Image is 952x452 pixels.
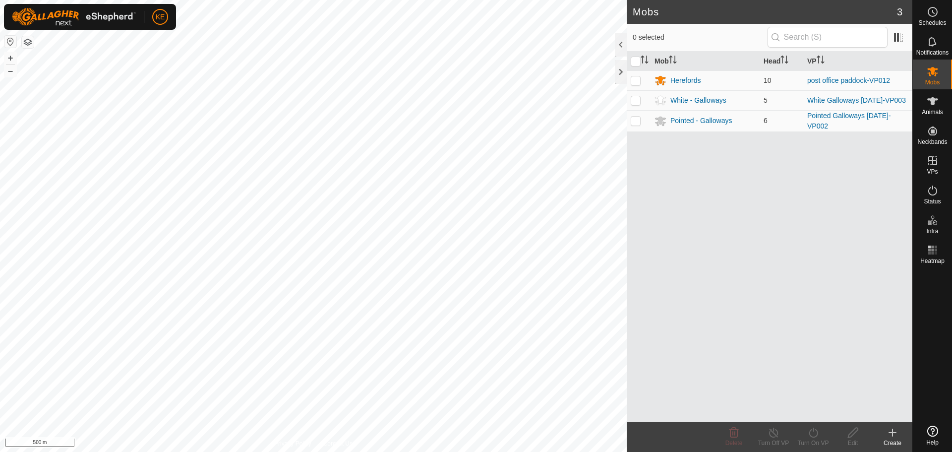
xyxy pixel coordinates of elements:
input: Search (S) [768,27,888,48]
th: Head [760,52,803,71]
span: KE [156,12,165,22]
span: Schedules [918,20,946,26]
div: Turn Off VP [754,439,793,448]
p-sorticon: Activate to sort [641,57,649,65]
th: VP [803,52,912,71]
div: Herefords [670,75,701,86]
div: Edit [833,439,873,448]
a: post office paddock-VP012 [807,76,890,84]
a: Privacy Policy [274,439,311,448]
span: Delete [725,440,743,447]
span: Mobs [925,79,940,85]
h2: Mobs [633,6,897,18]
div: Create [873,439,912,448]
span: Heatmap [920,258,945,264]
a: Pointed Galloways [DATE]-VP002 [807,112,891,130]
p-sorticon: Activate to sort [669,57,677,65]
span: Notifications [916,50,949,56]
div: White - Galloways [670,95,726,106]
span: Status [924,198,941,204]
span: VPs [927,169,938,175]
p-sorticon: Activate to sort [780,57,788,65]
span: 3 [897,4,902,19]
th: Mob [651,52,760,71]
span: 5 [764,96,768,104]
button: Map Layers [22,36,34,48]
a: Help [913,422,952,450]
img: Gallagher Logo [12,8,136,26]
div: Pointed - Galloways [670,116,732,126]
span: 0 selected [633,32,768,43]
span: Neckbands [917,139,947,145]
button: + [4,52,16,64]
p-sorticon: Activate to sort [817,57,825,65]
a: White Galloways [DATE]-VP003 [807,96,906,104]
span: 6 [764,117,768,125]
button: – [4,65,16,77]
div: Turn On VP [793,439,833,448]
span: Animals [922,109,943,115]
span: 10 [764,76,772,84]
a: Contact Us [323,439,353,448]
span: Help [926,440,939,446]
button: Reset Map [4,36,16,48]
span: Infra [926,228,938,234]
